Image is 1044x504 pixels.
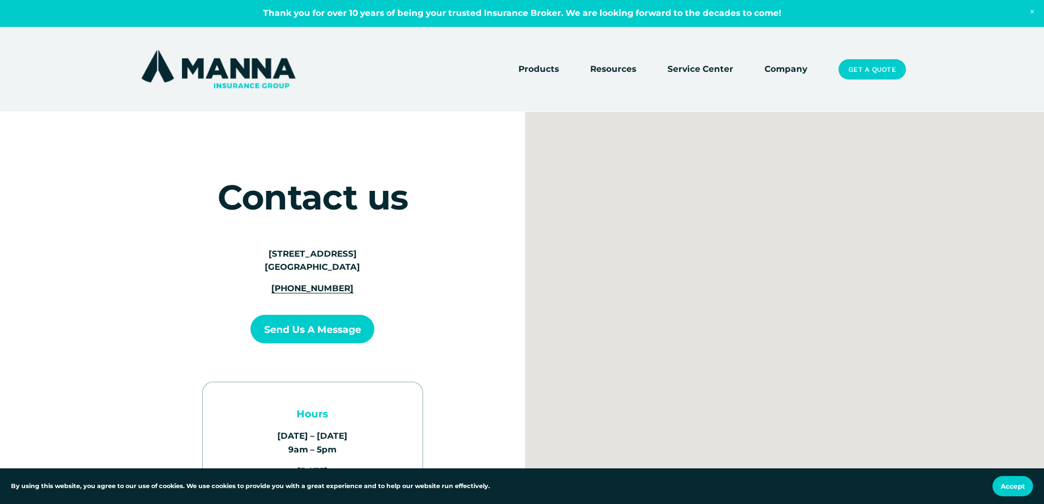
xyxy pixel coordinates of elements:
[838,59,905,80] a: Get a Quote
[235,429,390,456] p: [DATE] – [DATE] 9am – 5pm
[235,247,390,274] p: [STREET_ADDRESS] [GEOGRAPHIC_DATA]
[518,63,559,76] span: Products
[11,482,490,491] p: By using this website, you agree to our use of cookies. We use cookies to provide you with a grea...
[271,283,353,293] a: [PHONE_NUMBER]
[235,465,390,491] p: [DATE] 9am – 4pm
[139,48,298,90] img: Manna Insurance Group
[170,179,454,215] h1: Contact us
[992,476,1033,496] button: Accept
[518,62,559,77] a: folder dropdown
[250,315,374,344] button: Send us a Message
[765,62,807,77] a: Company
[590,62,636,77] a: folder dropdown
[668,62,733,77] a: Service Center
[590,63,636,76] span: Resources
[296,407,328,420] strong: Hours
[1001,482,1025,490] span: Accept
[778,328,805,363] div: Manna Insurance Group 719 Grover Street Lynden, WA, 98264, United States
